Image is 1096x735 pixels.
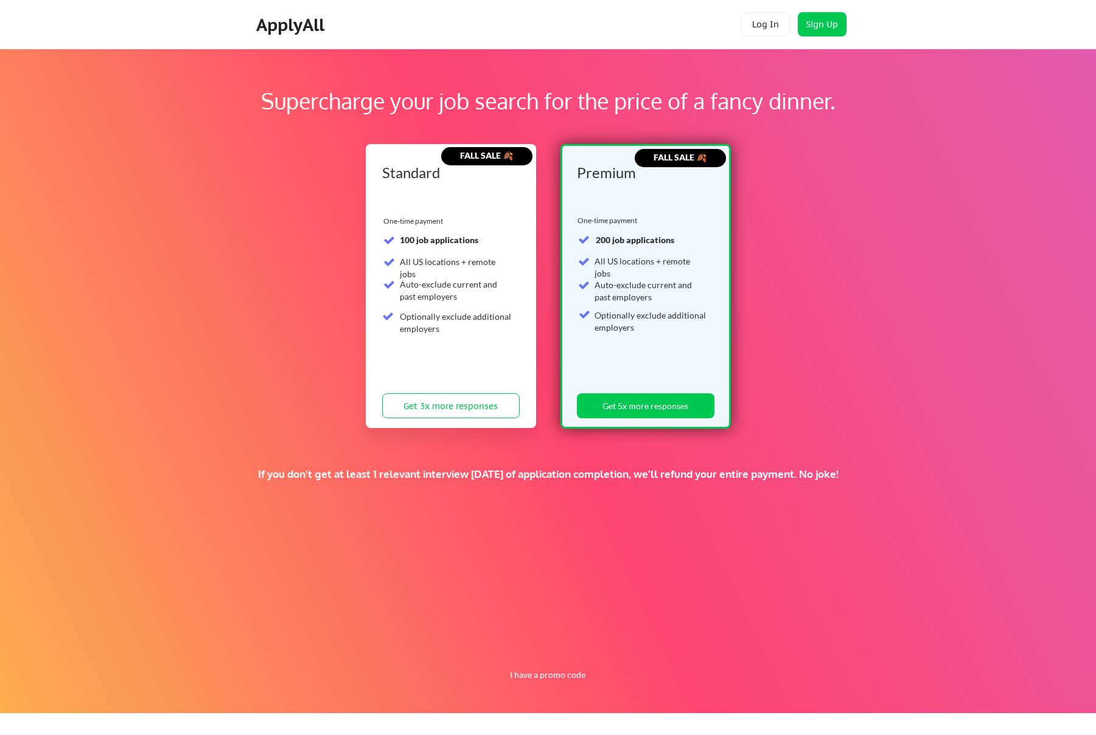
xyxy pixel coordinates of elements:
[595,309,707,333] div: Optionally exclude additional employers
[382,393,520,418] button: Get 3x more responses
[400,311,512,334] div: Optionally exclude additional employers
[578,216,641,226] div: One-time payment
[400,235,478,245] strong: 100 job applications
[741,12,790,36] button: Log In
[654,152,707,162] strong: FALL SALE 🍂
[382,165,515,180] div: Standard
[460,150,513,160] strong: FALL SALE 🍂
[400,256,512,280] div: All US locations + remote jobs
[256,15,328,35] div: ApplyAll
[577,393,714,418] button: Get 5x more responses
[798,12,846,36] button: Sign Up
[78,85,1018,117] div: Supercharge your job search for the price of a fancy dinner.
[383,216,447,226] div: One-time payment
[577,165,710,180] div: Premium
[596,235,674,245] strong: 200 job applications
[211,468,885,481] div: If you don't get at least 1 relevant interview [DATE] of application completion, we'll refund you...
[595,255,707,279] div: All US locations + remote jobs
[400,278,512,302] div: Auto-exclude current and past employers
[595,279,707,303] div: Auto-exclude current and past employers
[503,668,592,682] button: I have a promo code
